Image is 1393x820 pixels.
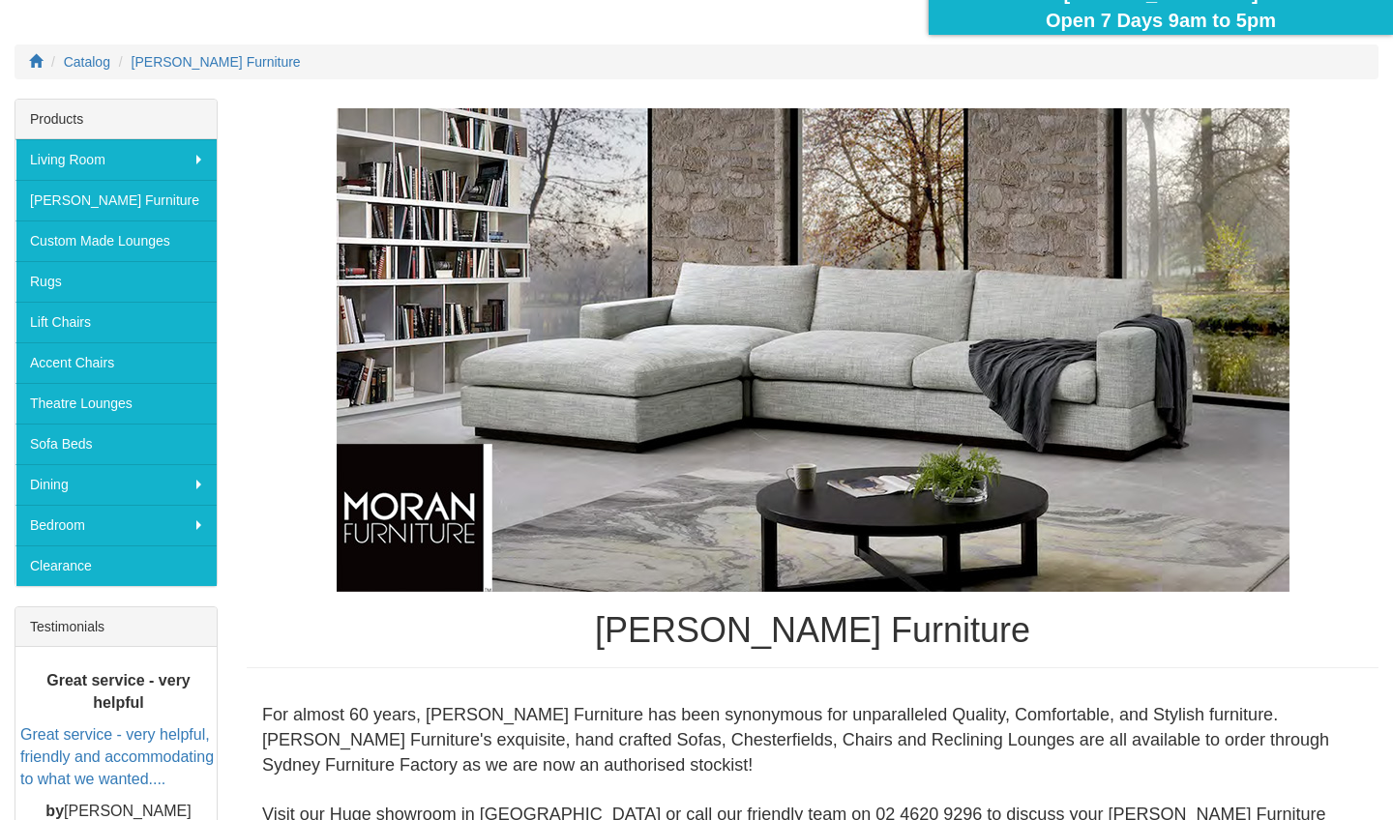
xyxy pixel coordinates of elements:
[15,261,217,302] a: Rugs
[132,54,301,70] a: [PERSON_NAME] Furniture
[15,220,217,261] a: Custom Made Lounges
[15,139,217,180] a: Living Room
[337,108,1289,592] img: Moran Furniture
[45,803,64,819] b: by
[247,611,1378,650] h1: [PERSON_NAME] Furniture
[15,302,217,342] a: Lift Chairs
[15,505,217,545] a: Bedroom
[15,464,217,505] a: Dining
[15,607,217,647] div: Testimonials
[15,383,217,424] a: Theatre Lounges
[15,545,217,586] a: Clearance
[46,673,191,712] b: Great service - very helpful
[15,342,217,383] a: Accent Chairs
[20,727,214,788] a: Great service - very helpful, friendly and accommodating to what we wanted....
[15,424,217,464] a: Sofa Beds
[15,180,217,220] a: [PERSON_NAME] Furniture
[64,54,110,70] a: Catalog
[15,100,217,139] div: Products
